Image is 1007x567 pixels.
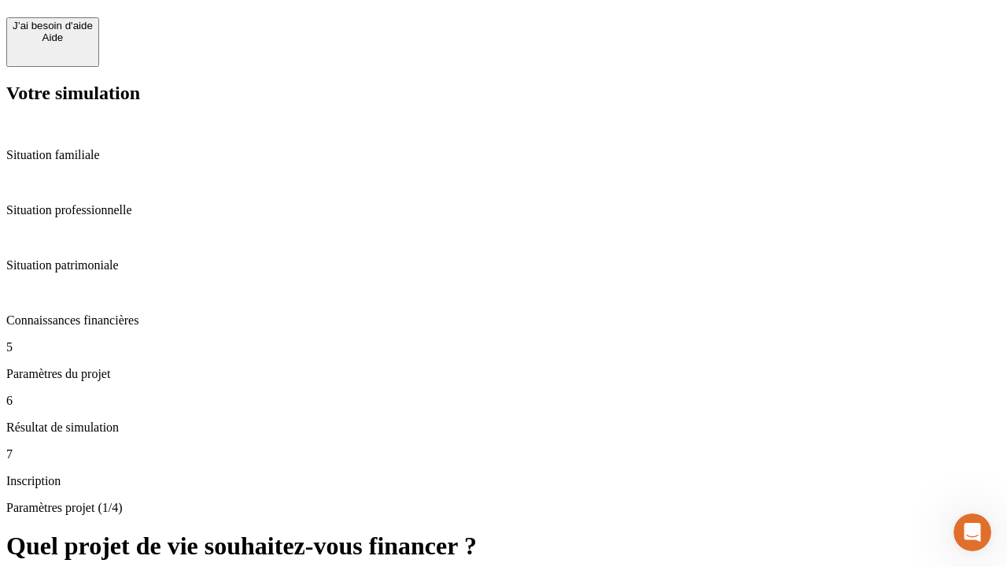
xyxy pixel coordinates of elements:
[6,83,1001,104] h2: Votre simulation
[13,31,93,43] div: Aide
[6,421,1001,435] p: Résultat de simulation
[6,258,1001,272] p: Situation patrimoniale
[6,474,1001,488] p: Inscription
[6,313,1001,328] p: Connaissances financières
[6,17,99,67] button: J’ai besoin d'aideAide
[13,20,93,31] div: J’ai besoin d'aide
[6,203,1001,217] p: Situation professionnelle
[6,532,1001,561] h1: Quel projet de vie souhaitez-vous financer ?
[6,148,1001,162] p: Situation familiale
[6,367,1001,381] p: Paramètres du projet
[6,501,1001,515] p: Paramètres projet (1/4)
[6,340,1001,354] p: 5
[6,447,1001,461] p: 7
[954,513,991,551] iframe: Intercom live chat
[6,394,1001,408] p: 6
